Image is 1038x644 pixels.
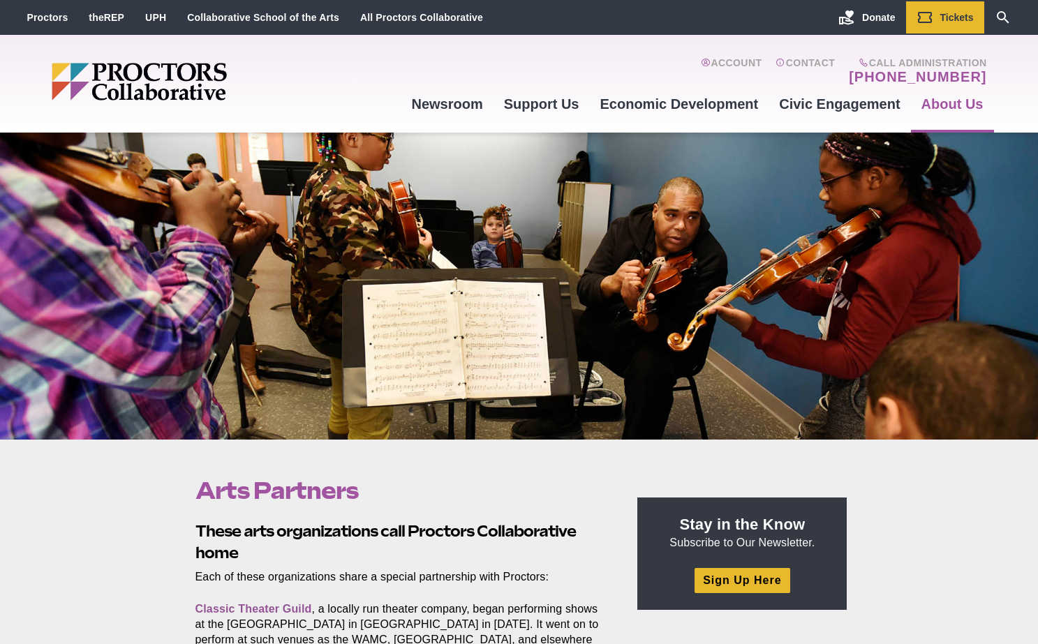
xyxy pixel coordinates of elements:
strong: Stay in the Know [680,516,806,533]
a: All Proctors Collaborative [360,12,483,23]
a: [PHONE_NUMBER] [849,68,986,85]
p: Subscribe to Our Newsletter. [654,514,830,551]
a: Economic Development [590,85,769,123]
a: Proctors [27,12,68,23]
a: Donate [828,1,905,33]
a: Support Us [494,85,590,123]
p: Each of these organizations share a special partnership with Proctors: [195,569,606,585]
h1: Arts Partners [195,477,606,504]
a: UPH [145,12,166,23]
span: Call Administration [845,57,986,68]
img: Proctors logo [52,63,334,100]
a: Tickets [906,1,984,33]
a: Sign Up Here [695,568,789,592]
span: Donate [862,12,895,23]
a: Classic Theater Guild [195,603,312,615]
a: Civic Engagement [769,85,910,123]
a: About Us [911,85,994,123]
a: Search [984,1,1022,33]
a: Account [701,57,762,85]
span: Tickets [940,12,974,23]
a: Collaborative School of the Arts [187,12,339,23]
a: Contact [776,57,835,85]
h2: These arts organizations call Proctors Collaborative home [195,521,606,564]
a: Newsroom [401,85,493,123]
a: theREP [89,12,124,23]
